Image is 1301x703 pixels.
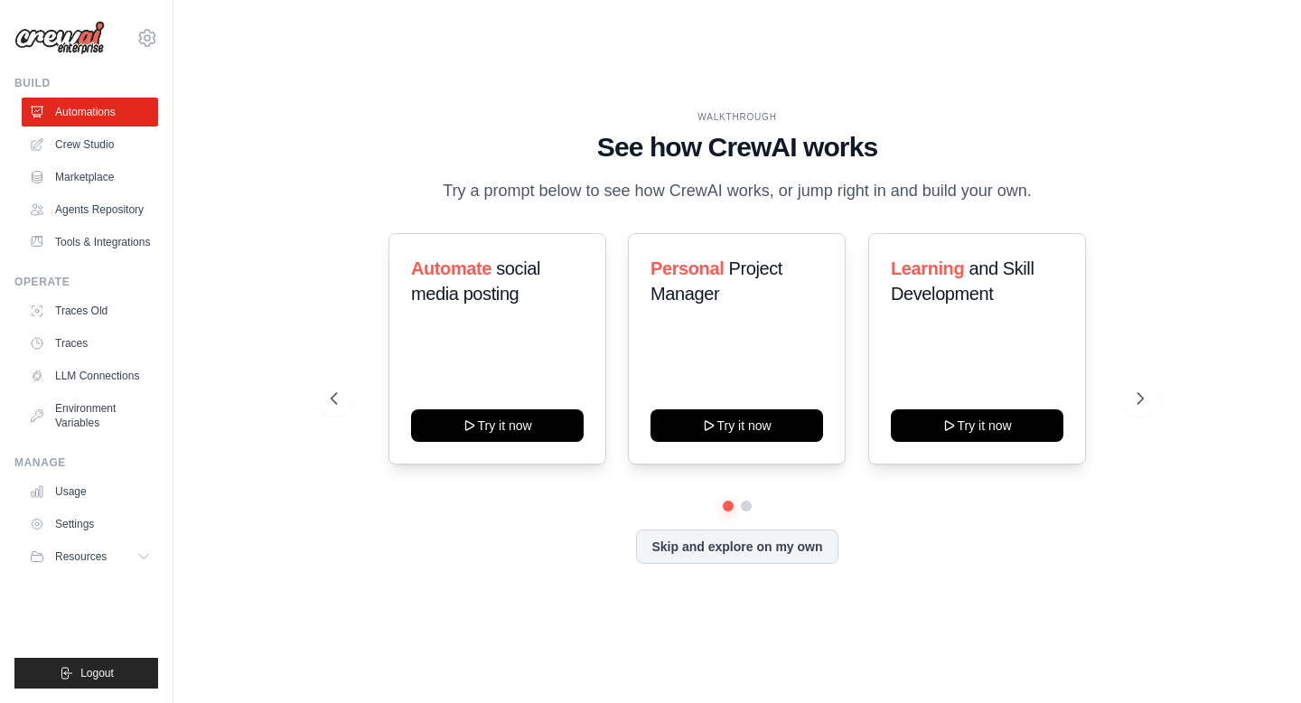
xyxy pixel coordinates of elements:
a: Tools & Integrations [22,228,158,257]
button: Try it now [891,409,1063,442]
div: Operate [14,275,158,289]
button: Try it now [411,409,584,442]
button: Try it now [650,409,823,442]
button: Resources [22,542,158,571]
span: Automate [411,258,491,278]
a: Usage [22,477,158,506]
span: Logout [80,666,114,680]
button: Skip and explore on my own [636,530,838,564]
a: Marketplace [22,163,158,192]
button: Logout [14,658,158,689]
a: Environment Variables [22,394,158,437]
img: Logo [14,21,105,55]
div: Manage [14,455,158,470]
a: Crew Studio [22,130,158,159]
h1: See how CrewAI works [331,131,1143,164]
span: Learning [891,258,964,278]
div: WALKTHROUGH [331,110,1143,124]
a: Agents Repository [22,195,158,224]
a: Traces Old [22,296,158,325]
a: Settings [22,510,158,539]
a: Traces [22,329,158,358]
span: Personal [650,258,724,278]
div: Build [14,76,158,90]
span: and Skill Development [891,258,1034,304]
a: Automations [22,98,158,127]
p: Try a prompt below to see how CrewAI works, or jump right in and build your own. [434,178,1041,204]
a: LLM Connections [22,361,158,390]
span: Resources [55,549,107,564]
